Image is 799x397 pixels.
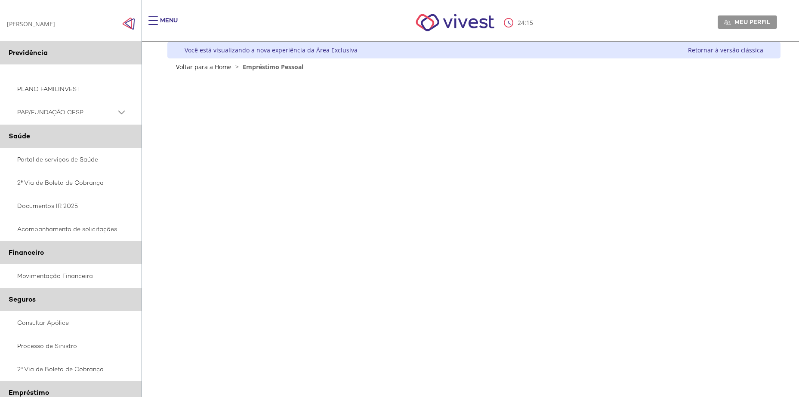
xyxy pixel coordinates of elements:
span: Click to close side navigation. [122,17,135,30]
a: Meu perfil [718,15,777,28]
span: 24 [518,18,524,27]
img: Fechar menu [122,17,135,30]
span: Meu perfil [734,18,770,26]
div: Você está visualizando a nova experiência da Área Exclusiva [185,46,358,54]
span: Empréstimo Pessoal [243,63,303,71]
img: Vivest [406,4,504,41]
span: > [233,63,241,71]
span: Empréstimo [9,388,49,397]
span: 15 [526,18,533,27]
span: Previdência [9,48,48,57]
div: : [504,18,535,27]
div: [PERSON_NAME] [7,20,55,28]
span: Seguros [9,295,36,304]
div: Menu [160,16,178,34]
img: Meu perfil [724,19,731,26]
span: PAP/FUNDAÇÃO CESP [17,107,116,118]
a: Retornar à versão clássica [688,46,763,54]
span: Financeiro [9,248,44,257]
a: Voltar para a Home [176,63,231,71]
span: Saúde [9,131,30,140]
